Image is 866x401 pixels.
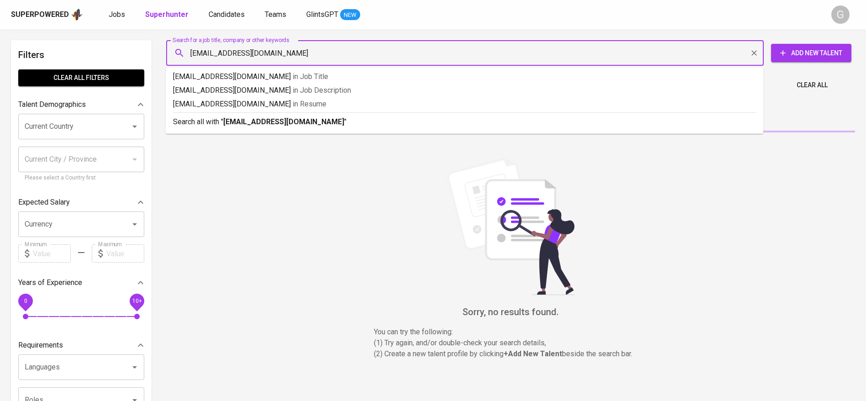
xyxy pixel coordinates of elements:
b: [EMAIL_ADDRESS][DOMAIN_NAME] [223,117,344,126]
a: Superhunter [145,9,190,21]
button: Open [128,120,141,133]
span: in Job Description [293,86,351,95]
a: Candidates [209,9,247,21]
button: Open [128,361,141,374]
div: Superpowered [11,10,69,20]
span: Teams [265,10,286,19]
div: Requirements [18,336,144,354]
p: Search all with " " [173,116,756,127]
p: Requirements [18,340,63,351]
h6: Sorry, no results found. [166,305,855,319]
button: Add New Talent [771,44,851,62]
img: file_searching.svg [442,158,579,295]
span: Add New Talent [778,47,844,59]
div: Years of Experience [18,274,144,292]
input: Value [106,244,144,263]
a: GlintsGPT NEW [306,9,360,21]
button: Clear All [793,77,831,94]
p: Expected Salary [18,197,70,208]
p: You can try the following : [374,327,648,338]
p: Please select a Country first [25,174,138,183]
p: [EMAIL_ADDRESS][DOMAIN_NAME] [173,71,756,82]
b: Superhunter [145,10,189,19]
span: Jobs [109,10,125,19]
button: Clear [748,47,761,59]
span: in Resume [293,100,326,108]
a: Superpoweredapp logo [11,8,83,21]
span: NEW [340,11,360,20]
span: in Job Title [293,72,328,81]
div: Expected Salary [18,193,144,211]
a: Teams [265,9,288,21]
span: Clear All filters [26,72,137,84]
div: G [831,5,850,24]
button: Open [128,218,141,231]
span: Clear All [797,79,828,91]
button: Clear All filters [18,69,144,86]
input: Value [33,244,71,263]
b: + Add New Talent [504,349,562,358]
span: 0 [24,298,27,304]
span: GlintsGPT [306,10,338,19]
p: (2) Create a new talent profile by clicking beside the search bar. [374,348,648,359]
div: Talent Demographics [18,95,144,114]
a: Jobs [109,9,127,21]
span: Candidates [209,10,245,19]
p: Years of Experience [18,277,82,288]
p: [EMAIL_ADDRESS][DOMAIN_NAME] [173,99,756,110]
h6: Filters [18,47,144,62]
p: [EMAIL_ADDRESS][DOMAIN_NAME] [173,85,756,96]
span: 10+ [132,298,142,304]
p: Talent Demographics [18,99,86,110]
p: (1) Try again, and/or double-check your search details, [374,338,648,348]
img: app logo [71,8,83,21]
